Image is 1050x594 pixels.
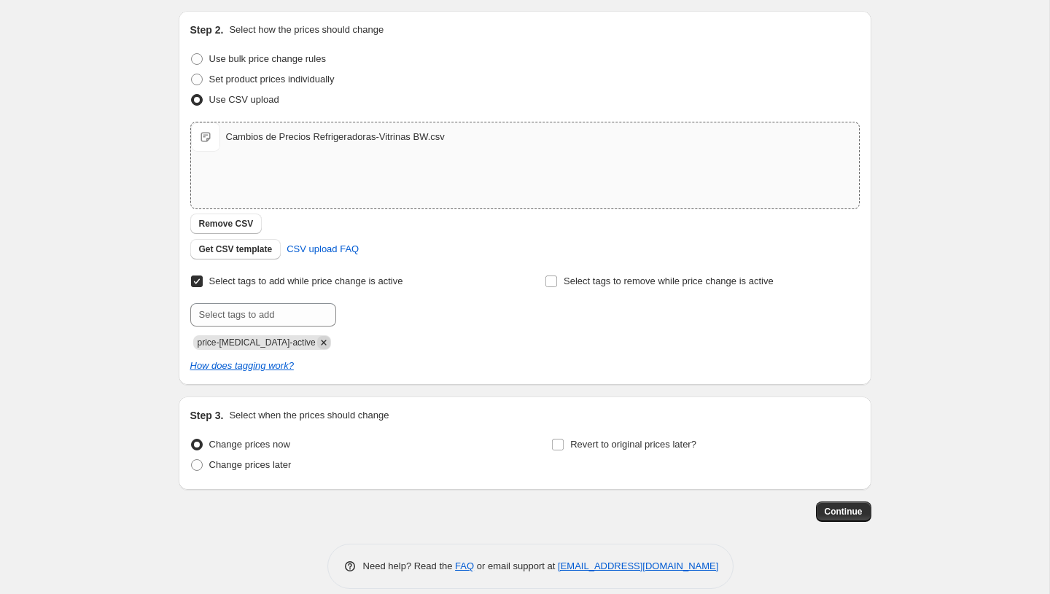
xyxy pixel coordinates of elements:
p: Select how the prices should change [229,23,384,37]
span: Revert to original prices later? [570,439,696,450]
a: CSV upload FAQ [278,238,367,261]
a: How does tagging work? [190,360,294,371]
span: Need help? Read the [363,560,456,571]
span: price-change-job-active [198,337,316,348]
span: CSV upload FAQ [287,242,359,257]
span: Select tags to remove while price change is active [564,275,774,286]
p: Select when the prices should change [229,408,389,423]
span: Change prices later [209,459,292,470]
button: Get CSV template [190,239,281,259]
span: Set product prices individually [209,74,335,85]
button: Remove price-change-job-active [317,336,330,349]
span: Use bulk price change rules [209,53,326,64]
a: FAQ [455,560,474,571]
button: Continue [816,501,871,522]
span: Select tags to add while price change is active [209,275,403,286]
span: Change prices now [209,439,290,450]
h2: Step 2. [190,23,224,37]
input: Select tags to add [190,303,336,327]
div: Cambios de Precios Refrigeradoras-Vitrinas BW.csv [226,130,445,144]
span: Remove CSV [199,218,254,230]
button: Remove CSV [190,214,262,234]
a: [EMAIL_ADDRESS][DOMAIN_NAME] [558,560,718,571]
span: or email support at [474,560,558,571]
span: Use CSV upload [209,94,279,105]
span: Get CSV template [199,243,273,255]
h2: Step 3. [190,408,224,423]
span: Continue [825,506,863,517]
